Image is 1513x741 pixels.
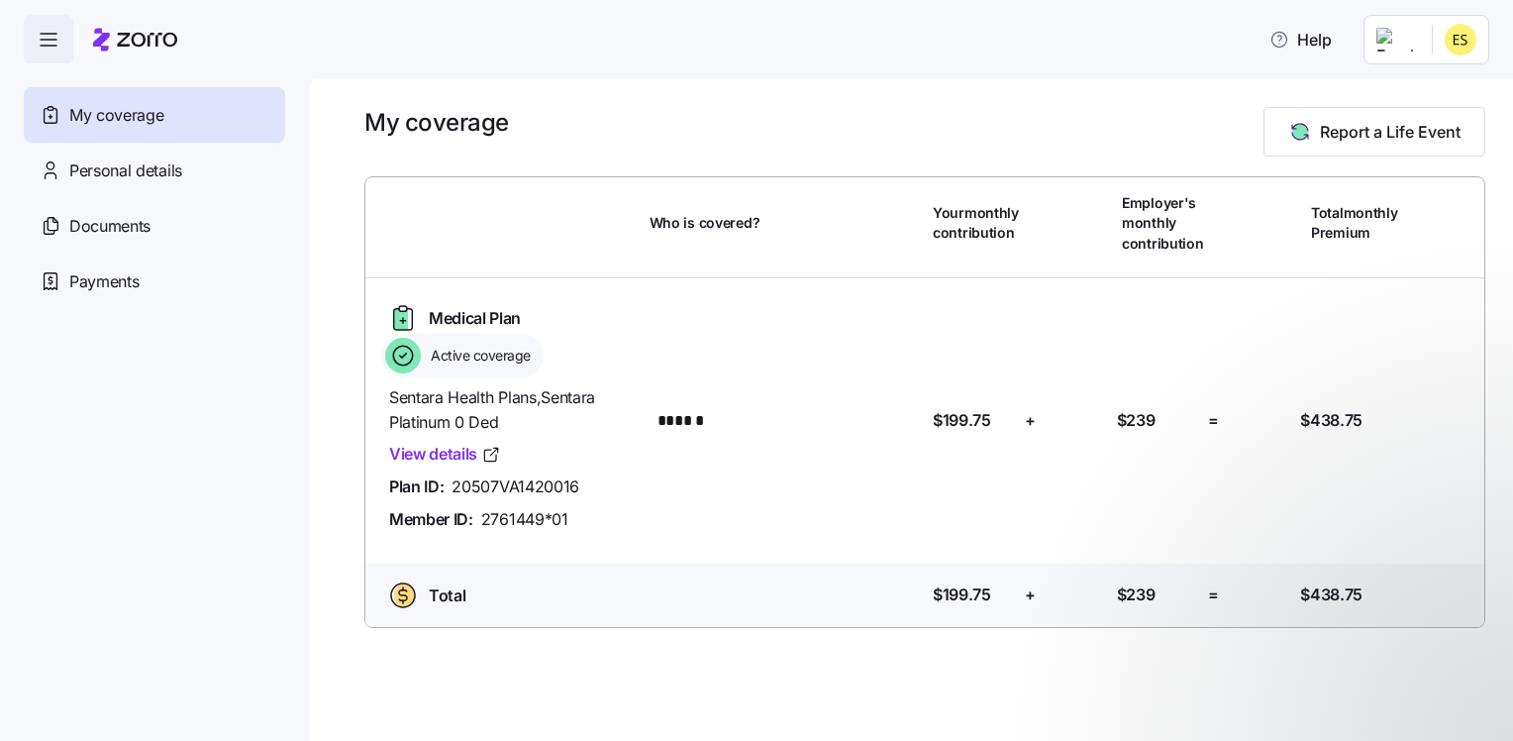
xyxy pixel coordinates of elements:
[1025,582,1036,607] span: +
[69,269,139,294] span: Payments
[1320,120,1461,144] span: Report a Life Event
[389,442,501,467] a: View details
[69,214,151,239] span: Documents
[429,306,521,331] span: Medical Plan
[389,507,473,532] span: Member ID:
[389,385,634,435] span: Sentara Health Plans , Sentara Platinum 0 Ded
[1025,408,1036,433] span: +
[933,582,991,607] span: $199.75
[452,475,579,499] span: 20507VA1420016
[429,583,465,608] span: Total
[425,346,531,366] span: Active coverage
[1311,203,1398,244] span: Total monthly Premium
[933,203,1019,244] span: Your monthly contribution
[1300,408,1362,433] span: $438.75
[69,159,182,183] span: Personal details
[1097,563,1493,731] iframe: Intercom notifications message
[1263,107,1485,157] button: Report a Life Event
[24,254,285,309] a: Payments
[24,143,285,198] a: Personal details
[933,408,991,433] span: $199.75
[389,475,444,499] span: Plan ID:
[1269,28,1332,52] span: Help
[24,87,285,143] a: My coverage
[650,213,760,233] span: Who is covered?
[1117,408,1156,433] span: $239
[1376,28,1416,52] img: Employer logo
[1445,24,1476,55] img: fe7aed57232b2074f99fa537cb741e15
[364,107,509,138] h1: My coverage
[1254,20,1348,59] button: Help
[481,507,568,532] span: 2761449*01
[69,103,163,128] span: My coverage
[24,198,285,254] a: Documents
[1122,193,1204,254] span: Employer's monthly contribution
[1208,408,1219,433] span: =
